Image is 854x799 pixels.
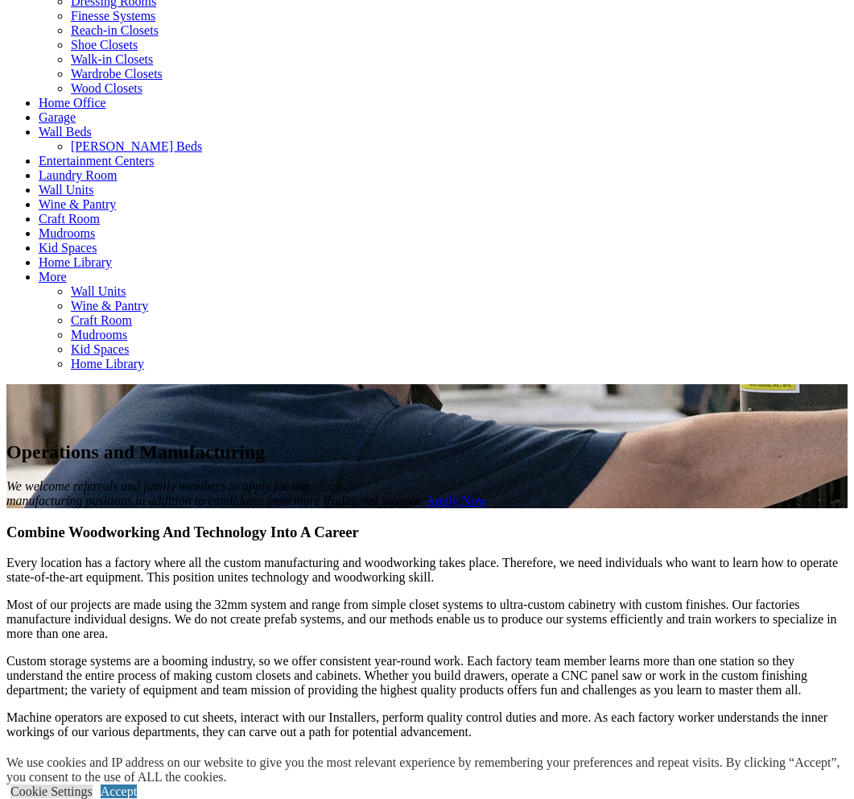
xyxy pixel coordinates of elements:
p: Custom storage systems are a booming industry, so we offer consistent year-round work. Each facto... [6,654,848,698]
a: Garage [39,110,76,124]
a: Craft Room [39,212,100,226]
a: Kid Spaces [71,342,129,356]
a: Entertainment Centers [39,154,155,168]
a: Apply Now [426,494,486,507]
a: Shoe Closets [71,38,138,52]
em: We welcome referrals and family members to apply for our manufacturing positions in addition to c... [6,479,423,507]
p: Every location has a factory where all the custom manufacturing and woodworking takes place. Ther... [6,556,848,585]
a: Reach-in Closets [71,23,159,37]
a: Home Library [71,357,144,371]
a: Wardrobe Closets [71,67,163,81]
p: Machine operators are exposed to cut sheets, interact with our Installers, perform quality contro... [6,710,848,739]
a: Mudrooms [39,226,95,240]
div: We use cookies and IP address on our website to give you the most relevant experience by remember... [6,756,854,785]
a: Accept [101,785,137,798]
a: Wood Closets [71,81,142,95]
a: Wall Beds [39,125,92,139]
a: Finesse Systems [71,9,155,23]
a: Laundry Room [39,168,117,182]
a: Wall Units [39,183,93,197]
a: Home Office [39,96,106,110]
a: Mudrooms [71,328,127,342]
a: Craft Room [71,313,132,327]
p: Most of our projects are made using the 32mm system and range from simple closet systems to ultra... [6,598,848,641]
a: More menu text will display only on big screen [39,270,67,284]
h3: Combine Woodworking And Technology Into A Career [6,524,848,541]
a: Walk-in Closets [71,52,153,66]
a: Wall Units [71,284,126,298]
a: Kid Spaces [39,241,97,255]
a: Wine & Pantry [71,299,148,313]
a: [PERSON_NAME] Beds [71,139,202,153]
a: Cookie Settings [10,785,93,798]
h3: Shop Workers And Operations Staff [6,755,848,772]
a: Home Library [39,255,112,269]
h1: Operations and Manufacturing [6,441,848,463]
a: Wine & Pantry [39,197,116,211]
